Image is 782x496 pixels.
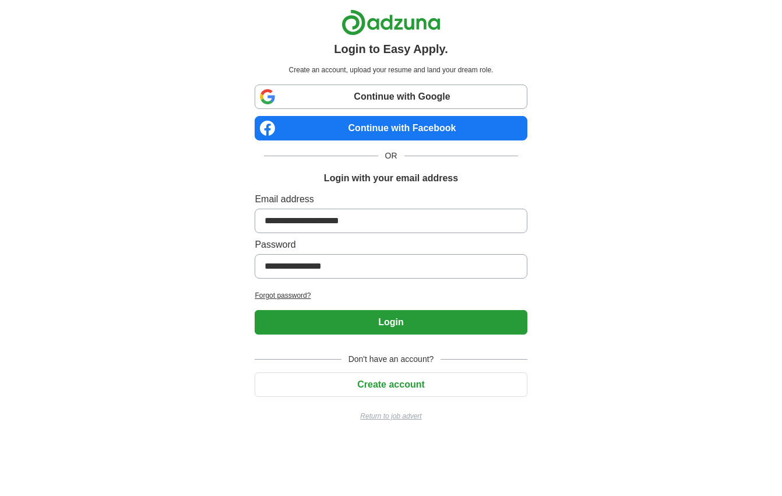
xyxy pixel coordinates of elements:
[257,65,524,75] p: Create an account, upload your resume and land your dream role.
[255,411,527,421] a: Return to job advert
[341,353,441,365] span: Don't have an account?
[255,310,527,335] button: Login
[255,379,527,389] a: Create account
[324,171,458,185] h1: Login with your email address
[378,150,404,162] span: OR
[255,290,527,301] a: Forgot password?
[255,372,527,397] button: Create account
[334,40,448,58] h1: Login to Easy Apply.
[255,238,527,252] label: Password
[341,9,441,36] img: Adzuna logo
[255,192,527,206] label: Email address
[255,116,527,140] a: Continue with Facebook
[255,85,527,109] a: Continue with Google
